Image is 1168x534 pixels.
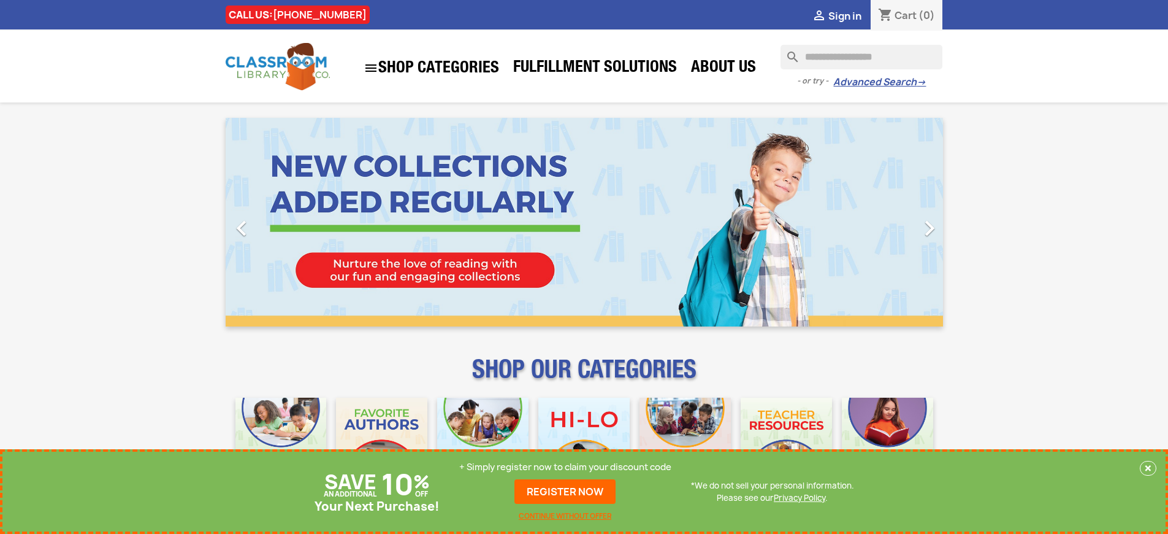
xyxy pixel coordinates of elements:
a:  Sign in [812,9,861,23]
p: SHOP OUR CATEGORIES [226,366,943,388]
i:  [914,213,945,244]
div: CALL US: [226,6,370,24]
a: Fulfillment Solutions [507,56,683,81]
img: CLC_Dyslexia_Mobile.jpg [842,398,933,489]
i:  [812,9,826,24]
img: Classroom Library Company [226,43,330,90]
img: CLC_Bulk_Mobile.jpg [235,398,327,489]
i: search [781,45,795,60]
span: (0) [918,9,935,22]
img: CLC_HiLo_Mobile.jpg [538,398,630,489]
span: → [917,76,926,88]
a: [PHONE_NUMBER] [273,8,367,21]
i: shopping_cart [878,9,893,23]
img: CLC_Teacher_Resources_Mobile.jpg [741,398,832,489]
span: Sign in [828,9,861,23]
img: CLC_Favorite_Authors_Mobile.jpg [336,398,427,489]
i:  [226,213,257,244]
img: CLC_Phonics_And_Decodables_Mobile.jpg [437,398,529,489]
span: - or try - [797,75,833,87]
span: Cart [895,9,917,22]
a: Advanced Search→ [833,76,926,88]
a: About Us [685,56,762,81]
input: Search [781,45,942,69]
img: CLC_Fiction_Nonfiction_Mobile.jpg [639,398,731,489]
i:  [364,61,378,75]
a: SHOP CATEGORIES [357,55,505,82]
a: Previous [226,118,334,327]
ul: Carousel container [226,118,943,327]
a: Next [835,118,943,327]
